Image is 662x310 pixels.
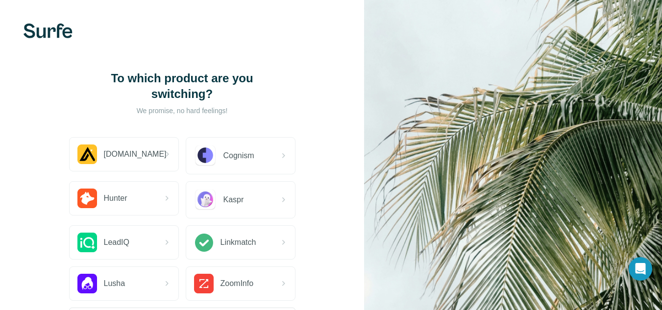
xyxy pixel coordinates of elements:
[104,148,167,160] span: [DOMAIN_NAME]
[223,194,244,206] span: Kaspr
[194,189,217,211] img: Kaspr Logo
[194,144,217,167] img: Cognism Logo
[77,189,97,208] img: Hunter.io Logo
[104,237,129,248] span: LeadIQ
[194,274,214,293] img: ZoomInfo Logo
[77,144,97,164] img: Apollo.io Logo
[24,24,73,38] img: Surfe's logo
[221,237,256,248] span: Linkmatch
[223,150,254,162] span: Cognism
[104,278,125,289] span: Lusha
[629,257,652,281] div: Open Intercom Messenger
[104,192,127,204] span: Hunter
[77,233,97,252] img: LeadIQ Logo
[221,278,254,289] span: ZoomInfo
[194,233,214,252] img: Linkmatch Logo
[77,274,97,293] img: Lusha Logo
[84,106,280,116] p: We promise, no hard feelings!
[84,71,280,102] h1: To which product are you switching?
